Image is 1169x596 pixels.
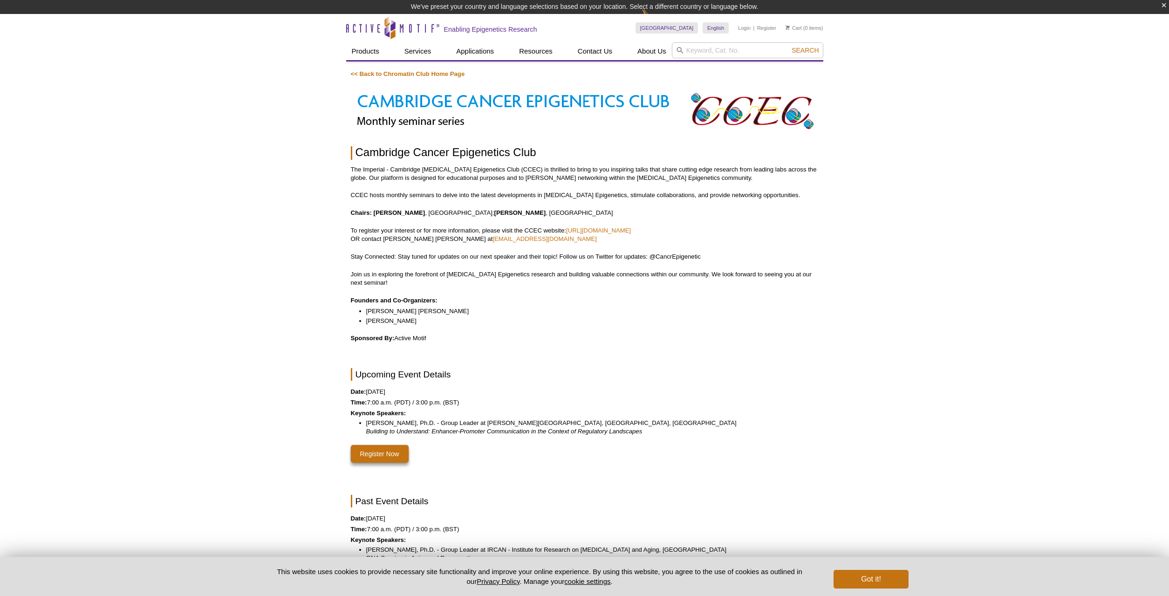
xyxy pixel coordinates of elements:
[351,515,366,522] strong: Date:
[451,42,499,60] a: Applications
[399,42,437,60] a: Services
[351,335,395,342] strong: Sponsored By:
[346,42,385,60] a: Products
[642,7,666,29] img: Change Here
[351,253,819,261] p: Stay Connected: Stay tuned for updates on our next speaker and their topic! Follow us on Twitter ...
[786,25,802,31] a: Cart
[351,398,819,407] p: 7:00 a.m. (PDT) / 3:00 p.m. (BST)
[351,270,819,287] p: Join us in exploring the forefront of [MEDICAL_DATA] Epigenetics research and building valuable c...
[672,42,823,58] input: Keyword, Cat. No.
[351,388,366,395] strong: Date:
[513,42,558,60] a: Resources
[351,88,819,135] img: Cambridge Cancer Epigenetics Club Seminar Series
[366,307,809,315] li: [PERSON_NAME] [PERSON_NAME]
[572,42,618,60] a: Contact Us
[351,165,819,182] p: The Imperial - Cambridge [MEDICAL_DATA] Epigenetics Club (CCEC) is thrilled to bring to you inspi...
[366,428,643,435] em: Building to Understand: Enhancer-Promoter Communication in the Context of Regulatory Landscapes
[792,47,819,54] span: Search
[786,22,823,34] li: (0 items)
[351,297,438,304] strong: Founders and Co-Organizers:
[351,495,819,507] h2: Past Event Details
[492,235,597,242] a: [EMAIL_ADDRESS][DOMAIN_NAME]
[444,25,537,34] h2: Enabling Epigenetics Research
[366,419,809,436] li: [PERSON_NAME], Ph.D. - Group Leader at [PERSON_NAME][GEOGRAPHIC_DATA], [GEOGRAPHIC_DATA], [GEOGRA...
[351,388,819,396] p: [DATE]
[351,410,406,417] strong: Keynote Speakers:
[834,570,908,589] button: Got it!
[261,567,819,586] p: This website uses cookies to provide necessary site functionality and improve your online experie...
[351,368,819,381] h2: Upcoming Event Details
[477,577,520,585] a: Privacy Policy
[786,25,790,30] img: Your Cart
[351,526,367,533] strong: Time:
[632,42,672,60] a: About Us
[351,191,819,199] p: CCEC hosts monthly seminars to delve into the latest developments in [MEDICAL_DATA] Epigenetics, ...
[351,514,819,523] p: [DATE]
[757,25,776,31] a: Register
[351,146,819,160] h1: Cambridge Cancer Epigenetics Club
[351,525,819,534] p: 7:00 a.m. (PDT) / 3:00 p.m. (BST)
[636,22,698,34] a: [GEOGRAPHIC_DATA]
[564,577,610,585] button: cookie settings
[566,227,631,234] a: [URL][DOMAIN_NAME]
[366,555,477,562] em: RNA Sensing in Aging and Regeneration
[351,70,465,77] a: << Back to Chromatin Club Home Page
[351,334,819,343] p: Active Motif
[351,445,409,463] a: Register Now
[366,317,809,325] li: [PERSON_NAME]
[351,226,819,243] p: To register your interest or for more information, please visit the CCEC website: OR contact [PER...
[753,22,755,34] li: |
[494,209,546,216] strong: [PERSON_NAME]
[789,46,821,55] button: Search
[703,22,729,34] a: English
[351,399,367,406] strong: Time:
[366,546,809,562] li: [PERSON_NAME], Ph.D. - Group Leader at IRCAN - Institute for Research on [MEDICAL_DATA] and Aging...
[351,536,406,543] strong: Keynote Speakers:
[738,25,751,31] a: Login
[351,209,425,216] strong: Chairs: [PERSON_NAME]
[351,209,819,217] p: , [GEOGRAPHIC_DATA]; , [GEOGRAPHIC_DATA]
